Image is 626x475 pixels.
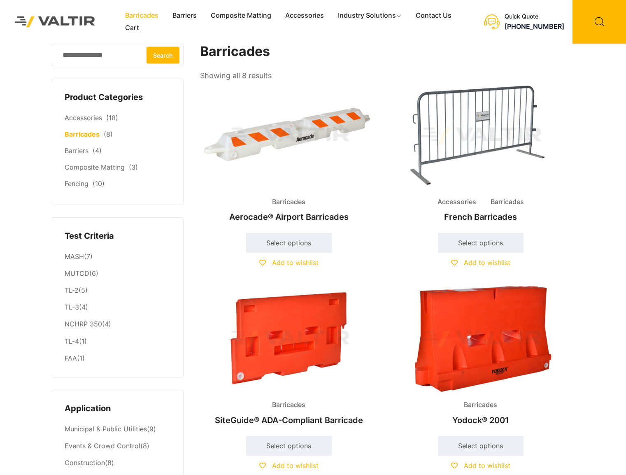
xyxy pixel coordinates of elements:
span: Add to wishlist [272,258,319,267]
a: TL-4 [65,337,79,345]
h4: Test Criteria [65,230,171,242]
h1: Barricades [200,44,570,60]
h4: Application [65,403,171,415]
li: (5) [65,282,171,299]
a: Barriers [65,147,88,155]
a: TL-3 [65,303,79,311]
div: Quick Quote [505,13,564,20]
a: Fencing [65,179,88,188]
span: (4) [93,147,102,155]
li: (1) [65,333,171,350]
h2: Aerocade® Airport Barricades [200,208,378,226]
span: (18) [106,114,118,122]
a: FAA [65,354,77,362]
li: (1) [65,350,171,365]
li: (4) [65,299,171,316]
h4: Product Categories [65,91,171,104]
a: Select options for “Aerocade® Airport Barricades” [246,233,332,253]
a: Select options for “French Barricades” [438,233,524,253]
a: Industry Solutions [331,9,409,22]
a: Composite Matting [65,163,125,171]
h2: Yodock® 2001 [392,411,570,429]
p: Showing all 8 results [200,69,272,83]
span: Barricades [266,196,312,208]
a: Barricades [118,9,165,22]
a: Municipal & Public Utilities [65,425,147,433]
a: [PHONE_NUMBER] [505,22,564,30]
a: Add to wishlist [451,258,510,267]
a: TL-2 [65,286,79,294]
span: (3) [129,163,138,171]
img: Valtir Rentals [6,8,104,35]
a: Construction [65,459,105,467]
a: BarricadesYodock® 2001 [392,286,570,429]
a: Add to wishlist [259,258,319,267]
a: MUTCD [65,269,89,277]
a: Accessories BarricadesFrench Barricades [392,82,570,226]
span: Barricades [266,399,312,411]
span: Barricades [484,196,530,208]
li: (8) [65,438,171,455]
a: Add to wishlist [451,461,510,470]
span: Accessories [431,196,482,208]
li: (4) [65,316,171,333]
a: MASH [65,252,84,261]
li: (8) [65,455,171,472]
li: (6) [65,265,171,282]
a: BarricadesAerocade® Airport Barricades [200,82,378,226]
a: Add to wishlist [259,461,319,470]
a: Accessories [278,9,331,22]
span: Add to wishlist [464,461,510,470]
a: Contact Us [409,9,458,22]
span: (8) [104,130,113,138]
li: (9) [65,421,171,438]
a: BarricadesSiteGuide® ADA-Compliant Barricade [200,286,378,429]
a: Events & Crowd Control [65,442,140,450]
a: Accessories [65,114,102,122]
li: (7) [65,248,171,265]
a: Cart [118,22,146,34]
button: Search [147,47,179,63]
h2: French Barricades [392,208,570,226]
a: Barricades [65,130,100,138]
a: Select options for “SiteGuide® ADA-Compliant Barricade” [246,436,332,456]
span: Barricades [458,399,503,411]
h2: SiteGuide® ADA-Compliant Barricade [200,411,378,429]
span: (10) [93,179,105,188]
a: Barriers [165,9,204,22]
span: Add to wishlist [272,461,319,470]
span: Add to wishlist [464,258,510,267]
a: NCHRP 350 [65,320,102,328]
a: Select options for “Yodock® 2001” [438,436,524,456]
a: Composite Matting [204,9,278,22]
